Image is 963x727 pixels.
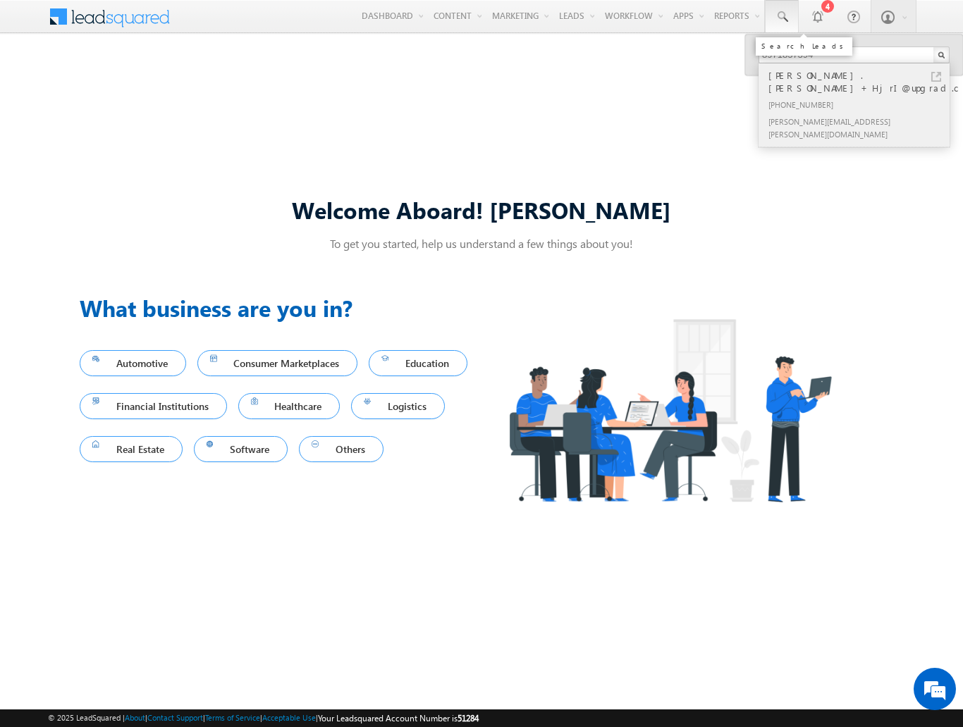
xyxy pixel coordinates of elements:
[80,194,883,225] div: Welcome Aboard! [PERSON_NAME]
[80,291,481,325] h3: What business are you in?
[92,354,173,373] span: Automotive
[481,291,858,530] img: Industry.png
[766,113,955,142] div: [PERSON_NAME][EMAIL_ADDRESS][PERSON_NAME][DOMAIN_NAME]
[318,713,479,723] span: Your Leadsquared Account Number is
[92,440,170,459] span: Real Estate
[381,354,455,373] span: Education
[262,713,316,722] a: Acceptable Use
[364,397,432,416] span: Logistics
[48,712,479,725] span: © 2025 LeadSquared | | | | |
[766,68,955,96] div: [PERSON_NAME].[PERSON_NAME]+HjrI@upgrad.c...
[125,713,145,722] a: About
[207,440,276,459] span: Software
[80,236,883,251] p: To get you started, help us understand a few things about you!
[147,713,203,722] a: Contact Support
[766,96,955,113] div: [PHONE_NUMBER]
[210,354,345,373] span: Consumer Marketplaces
[458,713,479,723] span: 51284
[312,440,371,459] span: Others
[205,713,260,722] a: Terms of Service
[251,397,328,416] span: Healthcare
[92,397,214,416] span: Financial Institutions
[761,42,847,50] div: Search Leads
